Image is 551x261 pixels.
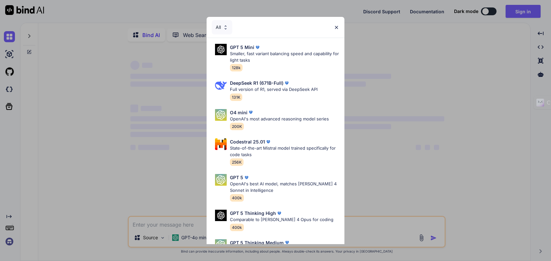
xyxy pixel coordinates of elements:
p: Codestral 25.01 [230,138,265,145]
img: Pick Models [215,239,227,251]
p: GPT 5 [230,174,243,181]
p: GPT 5 Mini [230,44,254,51]
span: 200K [230,123,244,130]
img: premium [283,80,290,86]
img: Pick Models [215,210,227,221]
p: DeepSeek R1 (671B-Full) [230,80,283,86]
img: premium [284,239,290,246]
img: premium [265,139,271,145]
p: OpenAI's best AI model, matches [PERSON_NAME] 4 Sonnet in Intelligence [230,181,339,193]
p: Smaller, fast variant balancing speed and capability for light tasks [230,51,339,63]
span: 400k [230,194,244,202]
img: premium [254,44,261,51]
img: Pick Models [223,25,228,30]
img: premium [247,109,254,116]
p: GPT 5 Thinking Medium [230,239,284,246]
p: Comparable to [PERSON_NAME] 4 Opus for coding [230,217,333,223]
p: GPT 5 Thinking High [230,210,276,217]
p: OpenAI's most advanced reasoning model series [230,116,329,122]
span: 400k [230,224,244,231]
p: State-of-the-art Mistral model trained specifically for code tasks [230,145,339,158]
img: close [334,25,339,30]
p: Full version of R1, served via DeepSeek API [230,86,317,93]
span: 128k [230,64,243,71]
img: Pick Models [215,174,227,186]
span: 131K [230,93,242,101]
img: premium [276,210,282,217]
img: Pick Models [215,44,227,55]
img: Pick Models [215,138,227,150]
img: Pick Models [215,80,227,91]
img: premium [243,174,250,181]
p: O4 mini [230,109,247,116]
div: All [212,20,232,34]
img: Pick Models [215,109,227,121]
span: 256K [230,158,244,166]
